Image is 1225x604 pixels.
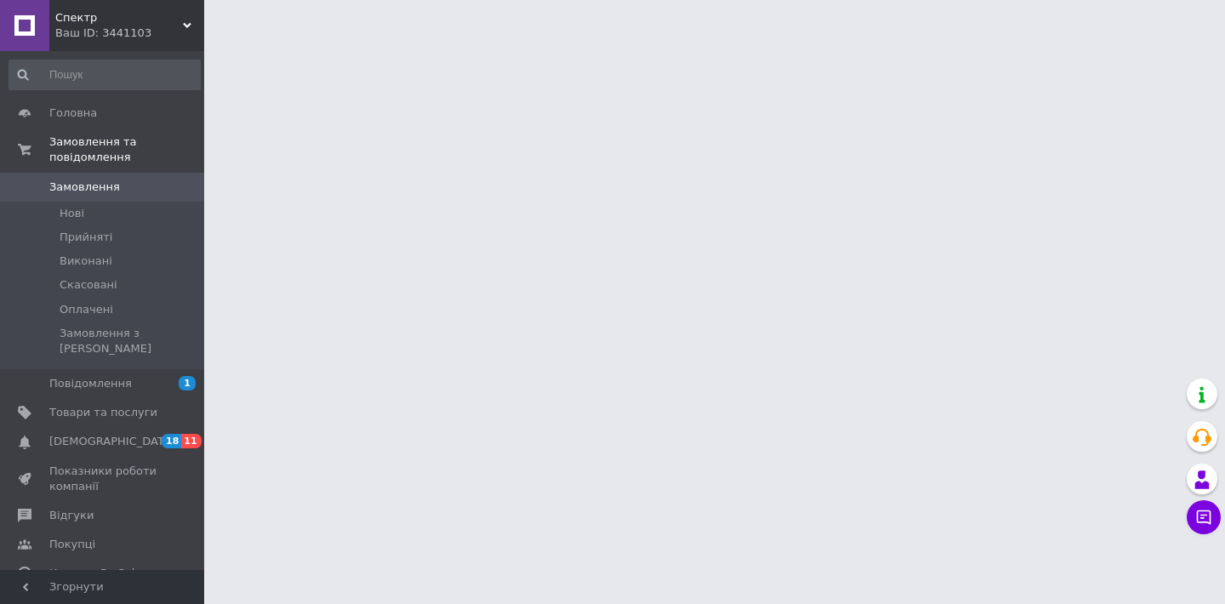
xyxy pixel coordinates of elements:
[49,434,175,449] span: [DEMOGRAPHIC_DATA]
[49,464,157,494] span: Показники роботи компанії
[49,566,141,581] span: Каталог ProSale
[162,434,181,448] span: 18
[60,277,117,293] span: Скасовані
[60,206,84,221] span: Нові
[60,254,112,269] span: Виконані
[181,434,201,448] span: 11
[49,376,132,391] span: Повідомлення
[49,405,157,420] span: Товари та послуги
[60,326,199,356] span: Замовлення з [PERSON_NAME]
[60,230,112,245] span: Прийняті
[1187,500,1221,534] button: Чат з покупцем
[9,60,201,90] input: Пошук
[49,134,204,165] span: Замовлення та повідомлення
[55,26,204,41] div: Ваш ID: 3441103
[49,537,95,552] span: Покупці
[60,302,113,317] span: Оплачені
[49,105,97,121] span: Головна
[55,10,183,26] span: Спектр
[49,179,120,195] span: Замовлення
[49,508,94,523] span: Відгуки
[179,376,196,390] span: 1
